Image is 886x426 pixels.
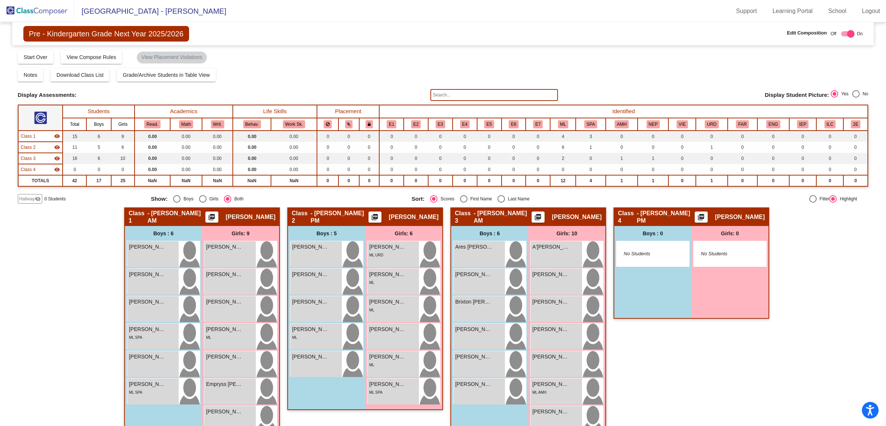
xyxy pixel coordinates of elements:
[129,210,148,225] span: Class 1
[505,196,529,202] div: Last Name
[135,153,170,164] td: 0.00
[637,210,695,225] span: - [PERSON_NAME] PM
[789,131,817,142] td: 0
[63,164,86,175] td: 0
[379,131,404,142] td: 0
[24,72,37,78] span: Notes
[467,196,492,202] div: First Name
[111,142,135,153] td: 6
[205,212,218,223] button: Print Students Details
[18,92,77,98] span: Display Assessments:
[528,226,605,241] div: Girls: 10
[477,153,502,164] td: 0
[271,153,317,164] td: 0.00
[56,72,103,78] span: Download Class List
[202,142,233,153] td: 0.00
[18,50,53,64] button: Start Over
[618,210,637,225] span: Class 4
[453,164,477,175] td: 0
[830,30,836,37] span: Off
[576,131,605,142] td: 3
[757,153,789,164] td: 0
[615,120,629,128] button: AMH
[202,164,233,175] td: 0.00
[550,153,576,164] td: 2
[151,195,406,203] mat-radio-group: Select an option
[843,118,868,131] th: Twice Exceptional- IEP/504 and GT
[715,213,765,221] span: [PERSON_NAME]
[18,175,63,186] td: TOTALS
[379,164,404,175] td: 0
[455,210,474,225] span: Class 3
[668,118,696,131] th: Home Language - Vietnamese
[614,226,691,241] div: Boys : 0
[455,243,492,251] span: Ares [PERSON_NAME]
[606,142,638,153] td: 0
[789,153,817,164] td: 0
[202,226,279,241] div: Girls: 9
[206,271,243,278] span: [PERSON_NAME]
[532,212,545,223] button: Print Students Details
[18,142,63,153] td: Wendy Hanson - Hanson PM
[359,142,379,153] td: 0
[677,120,688,128] button: VIE
[61,50,122,64] button: View Compose Rules
[606,131,638,142] td: 0
[207,213,216,224] mat-icon: picture_as_pdf
[789,164,817,175] td: 0
[428,175,453,186] td: 0
[428,142,453,153] td: 0
[831,90,868,100] mat-radio-group: Select an option
[23,26,189,42] span: Pre - Kindergarten Grade Next Year 2025/2026
[533,213,542,224] mat-icon: picture_as_pdf
[317,118,338,131] th: Keep away students
[757,175,789,186] td: 0
[233,164,271,175] td: 0.00
[558,120,568,128] button: ML
[696,131,727,142] td: 0
[365,226,442,241] div: Girls: 6
[730,5,763,17] a: Support
[502,175,526,186] td: 0
[502,164,526,175] td: 0
[757,118,789,131] th: Home Language - English
[816,118,843,131] th: ILC
[453,153,477,164] td: 0
[338,131,359,142] td: 0
[233,105,317,118] th: Life Skills
[728,131,758,142] td: 0
[843,142,868,153] td: 0
[437,196,454,202] div: Scores
[526,131,550,142] td: 0
[63,153,86,164] td: 16
[404,118,428,131] th: Asian
[129,271,166,278] span: [PERSON_NAME]
[647,120,660,128] button: NEP
[317,142,338,153] td: 0
[338,153,359,164] td: 0
[181,196,194,202] div: Boys
[550,142,576,153] td: 6
[816,153,843,164] td: 0
[843,164,868,175] td: 0
[428,164,453,175] td: 0
[668,175,696,186] td: 0
[135,105,233,118] th: Academics
[736,120,749,128] button: FAR
[379,153,404,164] td: 0
[728,153,758,164] td: 0
[757,131,789,142] td: 0
[292,271,329,278] span: [PERSON_NAME]
[292,243,329,251] span: [PERSON_NAME] [PERSON_NAME]
[111,131,135,142] td: 9
[24,54,47,60] span: Start Over
[765,92,829,98] span: Display Student Picture:
[369,253,383,257] span: ML URD
[86,175,111,186] td: 17
[63,175,86,186] td: 42
[668,131,696,142] td: 0
[696,164,727,175] td: 0
[860,91,868,97] div: No
[369,271,406,278] span: [PERSON_NAME]
[477,164,502,175] td: 0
